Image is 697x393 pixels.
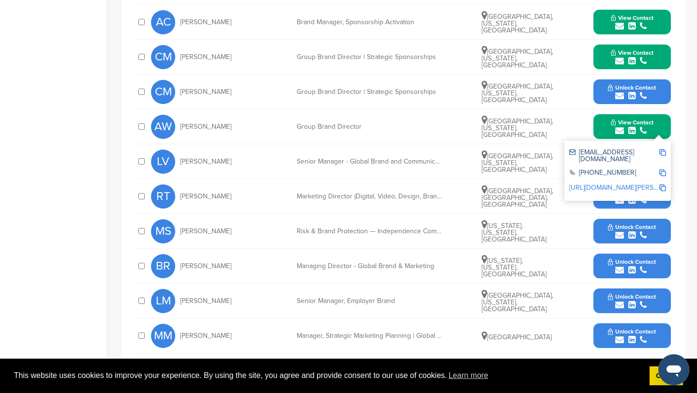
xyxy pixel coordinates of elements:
[180,54,231,60] span: [PERSON_NAME]
[297,19,442,26] div: Brand Manager, Sponsorship Activation
[151,150,175,174] span: LV
[151,115,175,139] span: AW
[297,193,442,200] div: Marketing Director (Digital, Video, Design, Brand and Operations)
[297,333,442,339] div: Manager, Strategic Marketing Planning | Global Brand
[297,158,442,165] div: Senior Manager - Global Brand and Communications
[611,49,653,56] span: View Contact
[151,254,175,278] span: BR
[151,219,175,243] span: MS
[482,117,553,139] span: [GEOGRAPHIC_DATA], [US_STATE], [GEOGRAPHIC_DATA]
[599,112,665,141] button: View Contact
[151,324,175,348] span: MM
[569,169,659,178] div: [PHONE_NUMBER]
[659,149,666,156] img: Copy
[297,263,442,270] div: Managing Director - Global Brand & Marketing
[151,184,175,209] span: RT
[180,333,231,339] span: [PERSON_NAME]
[297,298,442,304] div: Senior Manager, Employer Brand
[658,354,689,385] iframe: Button to launch messaging window
[608,84,656,91] span: Unlock Contact
[14,368,642,383] span: This website uses cookies to improve your experience. By using the site, you agree and provide co...
[482,82,553,104] span: [GEOGRAPHIC_DATA], [US_STATE], [GEOGRAPHIC_DATA]
[608,258,656,265] span: Unlock Contact
[608,224,656,230] span: Unlock Contact
[650,366,683,386] a: dismiss cookie message
[659,184,666,191] img: Copy
[482,13,553,34] span: [GEOGRAPHIC_DATA], [US_STATE], [GEOGRAPHIC_DATA]
[297,228,442,235] div: Risk & Brand Protection — Independence Compliance
[297,123,442,130] div: Group Brand Director
[180,158,231,165] span: [PERSON_NAME]
[151,45,175,69] span: CM
[151,80,175,104] span: CM
[180,123,231,130] span: [PERSON_NAME]
[180,19,231,26] span: [PERSON_NAME]
[482,152,553,174] span: [GEOGRAPHIC_DATA], [US_STATE], [GEOGRAPHIC_DATA]
[608,293,656,300] span: Unlock Contact
[297,89,442,95] div: Group Brand Director | Strategic Sponsorships
[482,187,553,209] span: [GEOGRAPHIC_DATA], [GEOGRAPHIC_DATA], [GEOGRAPHIC_DATA]
[180,263,231,270] span: [PERSON_NAME]
[599,8,665,37] button: View Contact
[611,15,653,21] span: View Contact
[482,257,546,278] span: [US_STATE], [US_STATE], [GEOGRAPHIC_DATA]
[180,228,231,235] span: [PERSON_NAME]
[596,287,667,316] button: Unlock Contact
[297,54,442,60] div: Group Brand Director | Strategic Sponsorships
[599,43,665,72] button: View Contact
[151,10,175,34] span: AC
[596,321,667,350] button: Unlock Contact
[447,368,490,383] a: learn more about cookies
[180,89,231,95] span: [PERSON_NAME]
[180,193,231,200] span: [PERSON_NAME]
[659,169,666,176] img: Copy
[608,328,656,335] span: Unlock Contact
[596,217,667,246] button: Unlock Contact
[611,119,653,126] span: View Contact
[482,291,553,313] span: [GEOGRAPHIC_DATA], [US_STATE], [GEOGRAPHIC_DATA]
[482,222,546,243] span: [US_STATE], [US_STATE], [GEOGRAPHIC_DATA]
[151,289,175,313] span: LM
[180,298,231,304] span: [PERSON_NAME]
[569,149,659,163] div: [EMAIL_ADDRESS][DOMAIN_NAME]
[596,77,667,106] button: Unlock Contact
[482,333,552,341] span: [GEOGRAPHIC_DATA]
[569,183,687,192] a: [URL][DOMAIN_NAME][PERSON_NAME]
[482,47,553,69] span: [GEOGRAPHIC_DATA], [US_STATE], [GEOGRAPHIC_DATA]
[596,252,667,281] button: Unlock Contact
